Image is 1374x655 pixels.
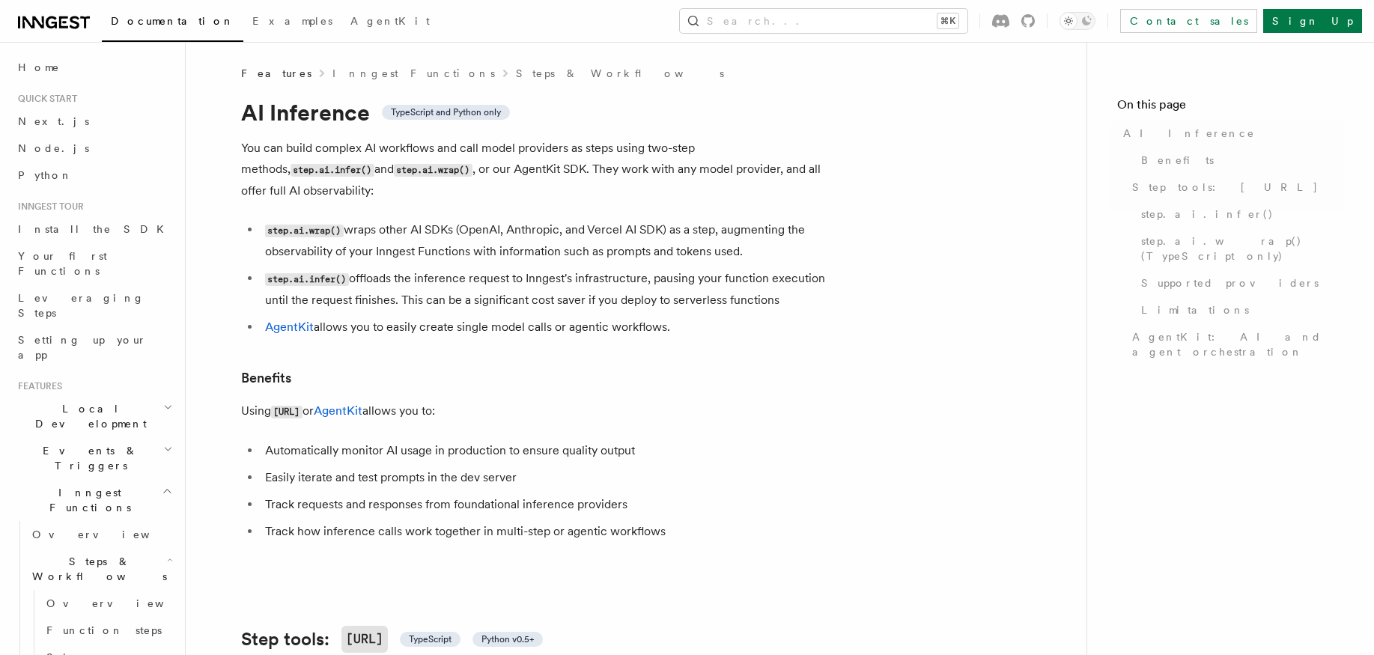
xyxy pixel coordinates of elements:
a: Sign Up [1263,9,1362,33]
span: step.ai.infer() [1141,207,1274,222]
span: Your first Functions [18,250,107,277]
kbd: ⌘K [937,13,958,28]
span: Benefits [1141,153,1214,168]
a: Setting up your app [12,326,176,368]
a: Benefits [1135,147,1344,174]
span: Inngest Functions [12,485,162,515]
span: Examples [252,15,332,27]
span: Function steps [46,624,162,636]
a: step.ai.wrap() (TypeScript only) [1135,228,1344,269]
code: step.ai.wrap() [265,225,344,237]
span: Install the SDK [18,223,173,235]
span: Python [18,169,73,181]
span: Limitations [1141,302,1249,317]
a: AgentKit: AI and agent orchestration [1126,323,1344,365]
li: Track how inference calls work together in multi-step or agentic workflows [261,521,840,542]
code: [URL] [341,626,388,653]
button: Local Development [12,395,176,437]
span: Supported providers [1141,275,1319,290]
li: offloads the inference request to Inngest's infrastructure, pausing your function execution until... [261,268,840,311]
button: Events & Triggers [12,437,176,479]
a: Inngest Functions [332,66,495,81]
a: Install the SDK [12,216,176,243]
a: AgentKit [314,403,362,418]
span: Events & Triggers [12,443,163,473]
button: Search...⌘K [680,9,967,33]
a: Benefits [241,368,291,389]
span: Documentation [111,15,234,27]
a: Overview [26,521,176,548]
span: Inngest tour [12,201,84,213]
a: Examples [243,4,341,40]
span: Python v0.5+ [481,633,534,645]
li: wraps other AI SDKs (OpenAI, Anthropic, and Vercel AI SDK) as a step, augmenting the observabilit... [261,219,840,262]
span: AI Inference [1123,126,1255,141]
span: Local Development [12,401,163,431]
a: Overview [40,590,176,617]
button: Toggle dark mode [1060,12,1095,30]
a: Step tools: [URL] [1126,174,1344,201]
a: Python [12,162,176,189]
span: Home [18,60,60,75]
a: AgentKit [341,4,439,40]
a: Steps & Workflows [516,66,724,81]
a: AgentKit [265,320,314,334]
span: Node.js [18,142,89,154]
li: Easily iterate and test prompts in the dev server [261,467,840,488]
span: TypeScript and Python only [391,106,501,118]
h4: On this page [1117,96,1344,120]
span: Steps & Workflows [26,554,167,584]
button: Steps & Workflows [26,548,176,590]
span: Overview [32,528,186,540]
span: AgentKit [350,15,430,27]
a: Home [12,54,176,81]
a: Step tools:[URL] TypeScript Python v0.5+ [241,626,543,653]
span: Next.js [18,115,89,127]
code: step.ai.infer() [291,164,374,177]
p: You can build complex AI workflows and call model providers as steps using two-step methods, and ... [241,138,840,201]
span: step.ai.wrap() (TypeScript only) [1141,234,1344,263]
span: TypeScript [409,633,452,645]
span: Features [12,380,62,392]
a: Function steps [40,617,176,644]
a: Supported providers [1135,269,1344,296]
a: Limitations [1135,296,1344,323]
a: Next.js [12,108,176,135]
a: Your first Functions [12,243,176,284]
li: allows you to easily create single model calls or agentic workflows. [261,317,840,338]
a: AI Inference [1117,120,1344,147]
li: Automatically monitor AI usage in production to ensure quality output [261,440,840,461]
a: step.ai.infer() [1135,201,1344,228]
span: Step tools: [URL] [1132,180,1319,195]
code: [URL] [271,406,303,418]
span: Features [241,66,311,81]
span: Overview [46,597,201,609]
span: Setting up your app [18,334,147,361]
a: Documentation [102,4,243,42]
span: AgentKit: AI and agent orchestration [1132,329,1344,359]
a: Node.js [12,135,176,162]
p: Using or allows you to: [241,400,840,422]
li: Track requests and responses from foundational inference providers [261,494,840,515]
code: step.ai.wrap() [394,164,472,177]
span: Quick start [12,93,77,105]
a: Leveraging Steps [12,284,176,326]
a: Contact sales [1120,9,1257,33]
code: step.ai.infer() [265,273,349,286]
h1: AI Inference [241,99,840,126]
span: Leveraging Steps [18,292,145,319]
button: Inngest Functions [12,479,176,521]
